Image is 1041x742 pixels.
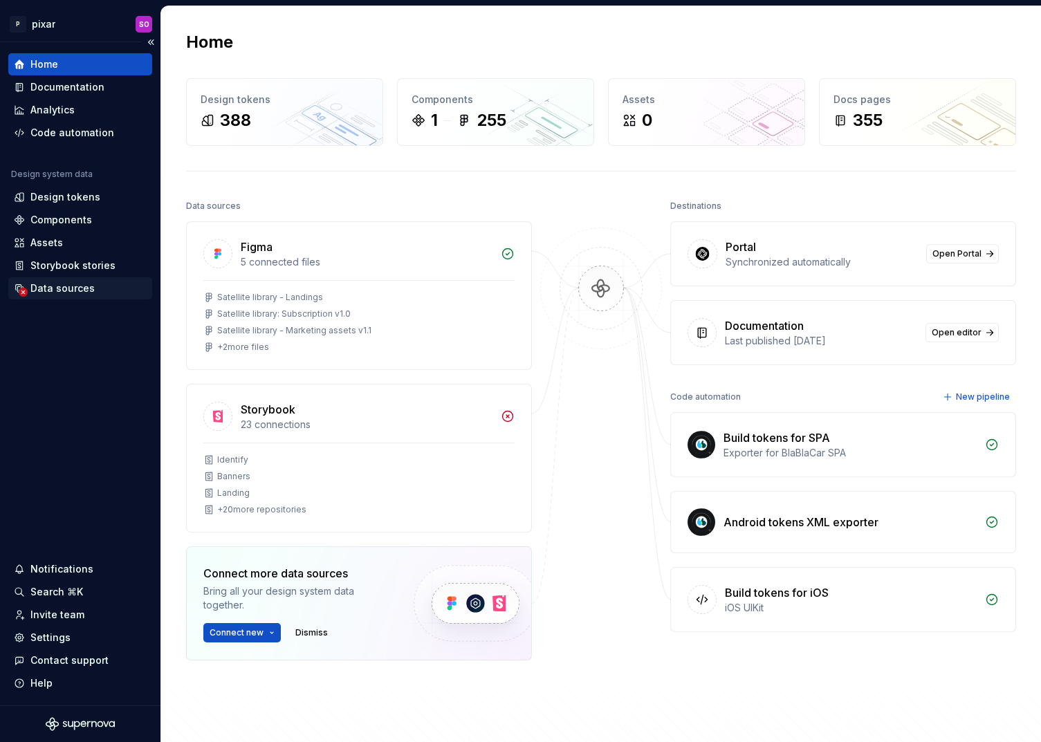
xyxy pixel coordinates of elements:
[8,122,152,144] a: Code automation
[30,562,93,576] div: Notifications
[926,244,999,263] a: Open Portal
[241,255,492,269] div: 5 connected files
[8,627,152,649] a: Settings
[724,429,830,446] div: Build tokens for SPA
[139,19,149,30] div: SO
[932,248,982,259] span: Open Portal
[32,17,55,31] div: pixar
[241,401,295,418] div: Storybook
[8,232,152,254] a: Assets
[642,109,652,131] div: 0
[30,103,75,117] div: Analytics
[217,454,248,465] div: Identify
[186,384,532,532] a: Storybook23 connectionsIdentifyBannersLanding+20more repositories
[30,190,100,204] div: Design tokens
[30,631,71,644] div: Settings
[819,78,1016,146] a: Docs pages355
[203,623,281,642] button: Connect new
[431,109,438,131] div: 1
[608,78,805,146] a: Assets0
[726,239,756,255] div: Portal
[397,78,594,146] a: Components1255
[30,236,63,250] div: Assets
[724,446,977,460] div: Exporter for BlaBlaCar SPA
[30,585,83,599] div: Search ⌘K
[939,387,1016,407] button: New pipeline
[3,9,158,39] button: PpixarSO
[8,558,152,580] button: Notifications
[241,239,273,255] div: Figma
[210,627,264,638] span: Connect new
[203,584,390,612] div: Bring all your design system data together.
[46,717,115,731] svg: Supernova Logo
[30,57,58,71] div: Home
[217,342,269,353] div: + 2 more files
[10,16,26,33] div: P
[220,109,251,131] div: 388
[11,169,93,180] div: Design system data
[8,672,152,694] button: Help
[217,488,250,499] div: Landing
[241,418,492,432] div: 23 connections
[670,196,721,216] div: Destinations
[670,387,741,407] div: Code automation
[217,308,351,319] div: Satellite library: Subscription v1.0
[8,99,152,121] a: Analytics
[8,254,152,277] a: Storybook stories
[8,581,152,603] button: Search ⌘K
[8,186,152,208] a: Design tokens
[412,93,580,106] div: Components
[217,325,371,336] div: Satellite library - Marketing assets v1.1
[295,627,328,638] span: Dismiss
[725,334,917,348] div: Last published [DATE]
[925,323,999,342] a: Open editor
[8,209,152,231] a: Components
[186,221,532,370] a: Figma5 connected filesSatellite library - LandingsSatellite library: Subscription v1.0Satellite l...
[8,53,152,75] a: Home
[141,33,160,52] button: Collapse sidebar
[8,76,152,98] a: Documentation
[217,292,323,303] div: Satellite library - Landings
[217,504,306,515] div: + 20 more repositories
[853,109,883,131] div: 355
[725,584,829,601] div: Build tokens for iOS
[725,601,977,615] div: iOS UIKit
[201,93,369,106] div: Design tokens
[30,213,92,227] div: Components
[8,604,152,626] a: Invite team
[30,281,95,295] div: Data sources
[833,93,1002,106] div: Docs pages
[30,676,53,690] div: Help
[289,623,334,642] button: Dismiss
[30,608,84,622] div: Invite team
[724,514,878,530] div: Android tokens XML exporter
[8,277,152,299] a: Data sources
[623,93,791,106] div: Assets
[186,196,241,216] div: Data sources
[956,391,1010,402] span: New pipeline
[8,649,152,671] button: Contact support
[725,317,804,334] div: Documentation
[477,109,506,131] div: 255
[30,80,104,94] div: Documentation
[30,259,116,272] div: Storybook stories
[726,255,918,269] div: Synchronized automatically
[932,327,982,338] span: Open editor
[217,471,250,482] div: Banners
[186,78,383,146] a: Design tokens388
[30,126,114,140] div: Code automation
[186,31,233,53] h2: Home
[30,653,109,667] div: Contact support
[203,565,390,582] div: Connect more data sources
